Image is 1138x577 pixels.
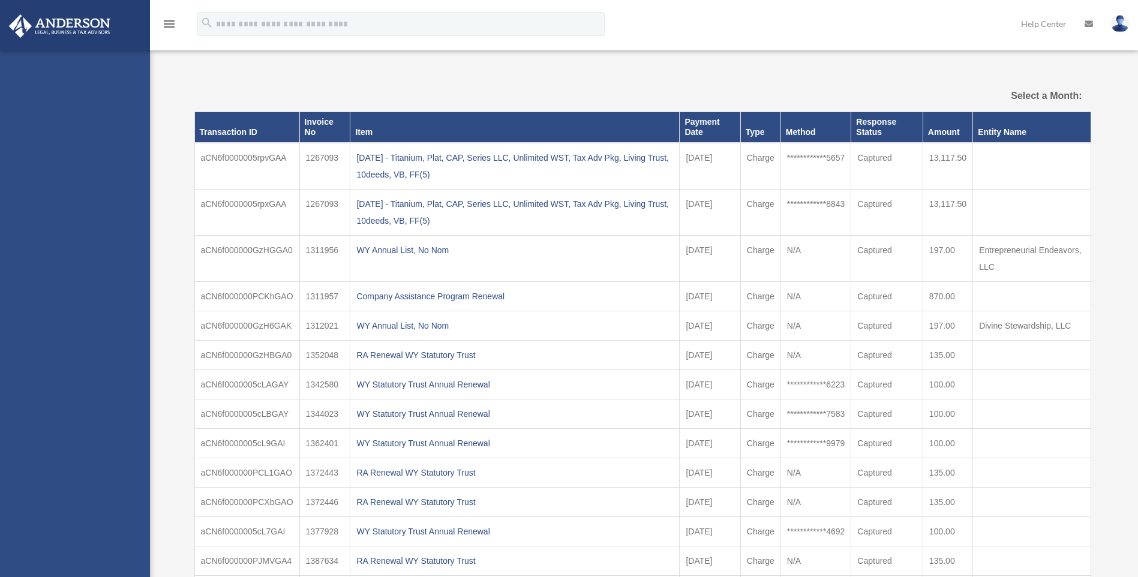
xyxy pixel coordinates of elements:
[194,369,299,399] td: aCN6f0000005cLAGAY
[680,311,740,340] td: [DATE]
[780,487,851,516] td: N/A
[851,369,923,399] td: Captured
[973,311,1091,340] td: Divine Stewardship, LLC
[350,112,680,143] th: Item
[780,235,851,281] td: N/A
[780,546,851,575] td: N/A
[923,281,972,311] td: 870.00
[851,235,923,281] td: Captured
[299,399,350,428] td: 1344023
[851,487,923,516] td: Captured
[356,464,673,481] div: RA Renewal WY Statutory Trust
[356,288,673,305] div: Company Assistance Program Renewal
[194,143,299,190] td: aCN6f0000005rpvGAA
[356,347,673,363] div: RA Renewal WY Statutory Trust
[851,516,923,546] td: Captured
[780,458,851,487] td: N/A
[851,143,923,190] td: Captured
[194,189,299,235] td: aCN6f0000005rpxGAA
[680,189,740,235] td: [DATE]
[299,112,350,143] th: Invoice No
[299,428,350,458] td: 1362401
[194,112,299,143] th: Transaction ID
[923,340,972,369] td: 135.00
[356,405,673,422] div: WY Statutory Trust Annual Renewal
[356,149,673,183] div: [DATE] - Titanium, Plat, CAP, Series LLC, Unlimited WST, Tax Adv Pkg, Living Trust, 10deeds, VB, ...
[851,399,923,428] td: Captured
[299,487,350,516] td: 1372446
[923,458,972,487] td: 135.00
[680,112,740,143] th: Payment Date
[680,487,740,516] td: [DATE]
[162,21,176,31] a: menu
[194,546,299,575] td: aCN6f000000PJMVGA4
[200,16,214,29] i: search
[299,340,350,369] td: 1352048
[851,340,923,369] td: Captured
[299,546,350,575] td: 1387634
[194,428,299,458] td: aCN6f0000005cL9GAI
[356,523,673,540] div: WY Statutory Trust Annual Renewal
[194,487,299,516] td: aCN6f000000PCXbGAO
[923,546,972,575] td: 135.00
[923,428,972,458] td: 100.00
[740,143,780,190] td: Charge
[740,112,780,143] th: Type
[851,189,923,235] td: Captured
[680,235,740,281] td: [DATE]
[299,235,350,281] td: 1311956
[851,311,923,340] td: Captured
[1111,15,1129,32] img: User Pic
[740,369,780,399] td: Charge
[740,458,780,487] td: Charge
[950,88,1082,104] label: Select a Month:
[740,428,780,458] td: Charge
[356,494,673,510] div: RA Renewal WY Statutory Trust
[194,281,299,311] td: aCN6f000000PCKhGAO
[299,189,350,235] td: 1267093
[923,112,972,143] th: Amount
[194,458,299,487] td: aCN6f000000PCL1GAO
[923,516,972,546] td: 100.00
[740,546,780,575] td: Charge
[973,235,1091,281] td: Entrepreneurial Endeavors, LLC
[740,189,780,235] td: Charge
[194,340,299,369] td: aCN6f000000GzHBGA0
[299,311,350,340] td: 1312021
[299,281,350,311] td: 1311957
[680,281,740,311] td: [DATE]
[5,14,114,38] img: Anderson Advisors Platinum Portal
[194,235,299,281] td: aCN6f000000GzHGGA0
[740,281,780,311] td: Charge
[356,435,673,452] div: WY Statutory Trust Annual Renewal
[780,281,851,311] td: N/A
[923,311,972,340] td: 197.00
[740,516,780,546] td: Charge
[740,311,780,340] td: Charge
[680,458,740,487] td: [DATE]
[162,17,176,31] i: menu
[780,340,851,369] td: N/A
[194,516,299,546] td: aCN6f0000005cL7GAI
[356,196,673,229] div: [DATE] - Titanium, Plat, CAP, Series LLC, Unlimited WST, Tax Adv Pkg, Living Trust, 10deeds, VB, ...
[299,369,350,399] td: 1342580
[851,546,923,575] td: Captured
[851,428,923,458] td: Captured
[680,340,740,369] td: [DATE]
[680,143,740,190] td: [DATE]
[680,428,740,458] td: [DATE]
[780,112,851,143] th: Method
[923,143,972,190] td: 13,117.50
[194,399,299,428] td: aCN6f0000005cLBGAY
[299,458,350,487] td: 1372443
[851,281,923,311] td: Captured
[299,143,350,190] td: 1267093
[851,112,923,143] th: Response Status
[923,189,972,235] td: 13,117.50
[194,311,299,340] td: aCN6f000000GzH6GAK
[680,516,740,546] td: [DATE]
[356,376,673,393] div: WY Statutory Trust Annual Renewal
[973,112,1091,143] th: Entity Name
[356,552,673,569] div: RA Renewal WY Statutory Trust
[923,369,972,399] td: 100.00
